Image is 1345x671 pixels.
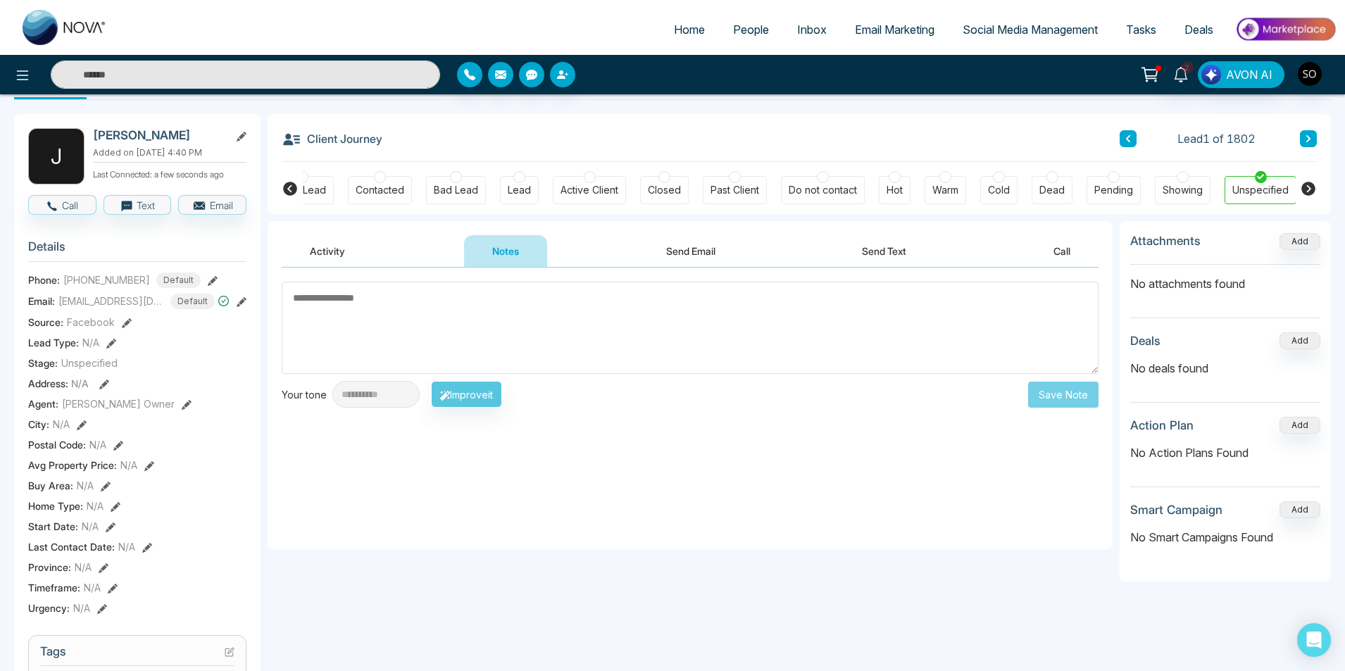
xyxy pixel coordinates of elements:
[1184,23,1213,37] span: Deals
[1130,360,1320,377] p: No deals found
[1226,66,1272,83] span: AVON AI
[1280,501,1320,518] button: Add
[28,417,49,432] span: City :
[28,519,78,534] span: Start Date :
[28,315,63,330] span: Source:
[988,183,1010,197] div: Cold
[789,183,857,197] div: Do not contact
[1112,16,1170,43] a: Tasks
[28,539,115,554] span: Last Contact Date :
[1298,62,1322,86] img: User Avatar
[1232,183,1289,197] div: Unspecified
[82,519,99,534] span: N/A
[28,128,85,184] div: J
[28,560,71,575] span: Province :
[28,356,58,370] span: Stage:
[1280,417,1320,434] button: Add
[1130,418,1194,432] h3: Action Plan
[719,16,783,43] a: People
[932,183,958,197] div: Warm
[834,235,934,267] button: Send Text
[67,315,115,330] span: Facebook
[1280,233,1320,250] button: Add
[77,478,94,493] span: N/A
[963,23,1098,37] span: Social Media Management
[62,396,175,411] span: [PERSON_NAME] Owner
[1297,623,1331,657] div: Open Intercom Messenger
[89,437,106,452] span: N/A
[58,294,164,308] span: [EMAIL_ADDRESS][DOMAIN_NAME]
[638,235,744,267] button: Send Email
[71,377,89,389] span: N/A
[61,356,118,370] span: Unspecified
[75,560,92,575] span: N/A
[1130,265,1320,292] p: No attachments found
[1280,234,1320,246] span: Add
[711,183,759,197] div: Past Client
[841,16,949,43] a: Email Marketing
[1039,183,1065,197] div: Dead
[1094,183,1133,197] div: Pending
[28,272,60,287] span: Phone:
[356,183,404,197] div: Contacted
[28,437,86,452] span: Postal Code :
[28,580,80,595] span: Timeframe :
[1170,16,1227,43] a: Deals
[1130,503,1222,517] h3: Smart Campaign
[84,580,101,595] span: N/A
[674,23,705,37] span: Home
[1028,382,1099,408] button: Save Note
[28,498,83,513] span: Home Type :
[887,183,903,197] div: Hot
[1130,334,1161,348] h3: Deals
[1198,61,1284,88] button: AVON AI
[40,644,234,666] h3: Tags
[1130,529,1320,546] p: No Smart Campaigns Found
[170,294,215,309] span: Default
[82,335,99,350] span: N/A
[660,16,719,43] a: Home
[28,478,73,493] span: Buy Area :
[1164,61,1198,86] a: 2
[28,239,246,261] h3: Details
[28,376,89,391] span: Address:
[28,294,55,308] span: Email:
[93,128,224,142] h2: [PERSON_NAME]
[63,272,150,287] span: [PHONE_NUMBER]
[120,458,137,472] span: N/A
[1234,13,1337,45] img: Market-place.gif
[282,387,332,402] div: Your tone
[93,165,246,181] p: Last Connected: a few seconds ago
[93,146,246,159] p: Added on [DATE] 4:40 PM
[1181,61,1194,74] span: 2
[282,235,373,267] button: Activity
[87,498,104,513] span: N/A
[1163,183,1203,197] div: Showing
[178,195,246,215] button: Email
[1130,234,1201,248] h3: Attachments
[53,417,70,432] span: N/A
[104,195,172,215] button: Text
[28,396,58,411] span: Agent:
[73,601,90,615] span: N/A
[1025,235,1099,267] button: Call
[434,183,478,197] div: Bad Lead
[508,183,531,197] div: Lead
[23,10,107,45] img: Nova CRM Logo
[28,335,79,350] span: Lead Type:
[733,23,769,37] span: People
[855,23,934,37] span: Email Marketing
[118,539,135,554] span: N/A
[1280,332,1320,349] button: Add
[28,195,96,215] button: Call
[464,235,547,267] button: Notes
[949,16,1112,43] a: Social Media Management
[1201,65,1221,84] img: Lead Flow
[282,128,382,149] h3: Client Journey
[797,23,827,37] span: Inbox
[561,183,618,197] div: Active Client
[648,183,681,197] div: Closed
[28,601,70,615] span: Urgency :
[1130,444,1320,461] p: No Action Plans Found
[1177,130,1256,147] span: Lead 1 of 1802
